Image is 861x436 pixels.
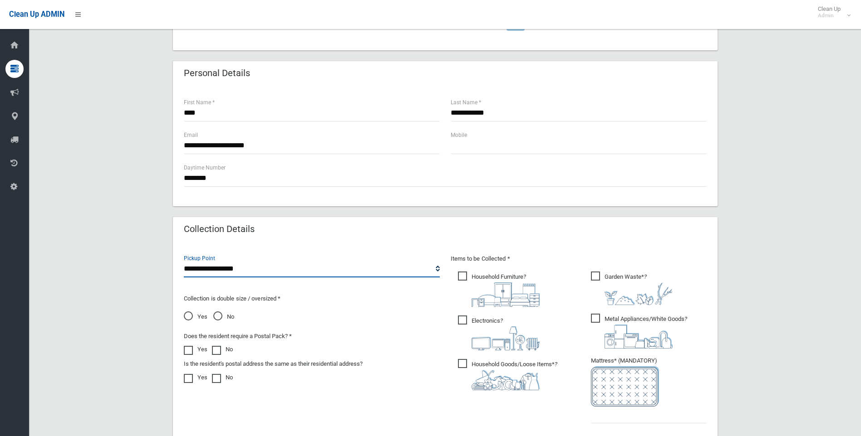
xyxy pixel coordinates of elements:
[605,282,673,305] img: 4fd8a5c772b2c999c83690221e5242e0.png
[184,331,292,342] label: Does the resident require a Postal Pack? *
[213,311,234,322] span: No
[173,64,261,82] header: Personal Details
[813,5,850,19] span: Clean Up
[184,311,207,322] span: Yes
[458,271,540,307] span: Household Furniture
[472,317,540,350] i: ?
[451,253,707,264] p: Items to be Collected *
[472,361,557,390] i: ?
[818,12,841,19] small: Admin
[184,344,207,355] label: Yes
[591,314,687,349] span: Metal Appliances/White Goods
[212,372,233,383] label: No
[173,220,266,238] header: Collection Details
[458,315,540,350] span: Electronics
[458,359,557,390] span: Household Goods/Loose Items*
[605,315,687,349] i: ?
[212,344,233,355] label: No
[472,326,540,350] img: 394712a680b73dbc3d2a6a3a7ffe5a07.png
[184,372,207,383] label: Yes
[472,282,540,307] img: aa9efdbe659d29b613fca23ba79d85cb.png
[605,273,673,305] i: ?
[591,357,707,407] span: Mattress* (MANDATORY)
[9,10,64,19] span: Clean Up ADMIN
[472,273,540,307] i: ?
[472,370,540,390] img: b13cc3517677393f34c0a387616ef184.png
[591,366,659,407] img: e7408bece873d2c1783593a074e5cb2f.png
[184,293,440,304] p: Collection is double size / oversized *
[605,325,673,349] img: 36c1b0289cb1767239cdd3de9e694f19.png
[184,358,363,369] label: Is the resident's postal address the same as their residential address?
[591,271,673,305] span: Garden Waste*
